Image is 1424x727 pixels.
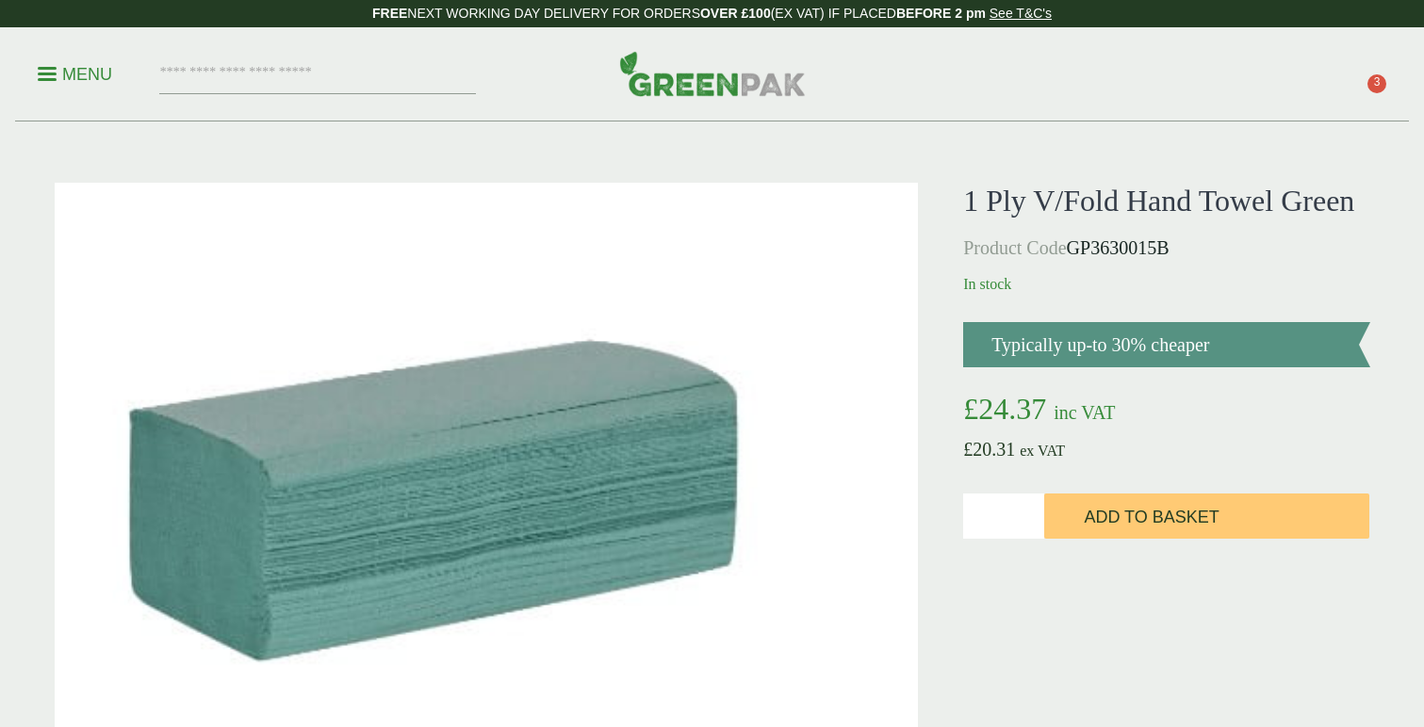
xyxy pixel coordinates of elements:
bdi: 20.31 [963,439,1015,460]
strong: OVER £100 [700,6,771,21]
span: 3 [1367,74,1386,93]
p: Menu [38,63,112,86]
strong: FREE [372,6,407,21]
strong: BEFORE 2 pm [896,6,986,21]
span: ex VAT [1020,443,1065,459]
h1: 1 Ply V/Fold Hand Towel Green [963,183,1369,218]
bdi: 24.37 [963,392,1046,426]
span: Add to Basket [1084,508,1219,528]
p: In stock [963,273,1369,296]
span: inc VAT [1054,402,1115,423]
span: £ [963,392,978,426]
p: GP3630015B [963,234,1369,262]
a: See T&C's [990,6,1052,21]
a: Menu [38,63,112,82]
button: Add to Basket [1044,493,1369,539]
span: £ [963,439,973,460]
img: GreenPak Supplies [619,51,806,96]
span: Product Code [963,237,1066,258]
